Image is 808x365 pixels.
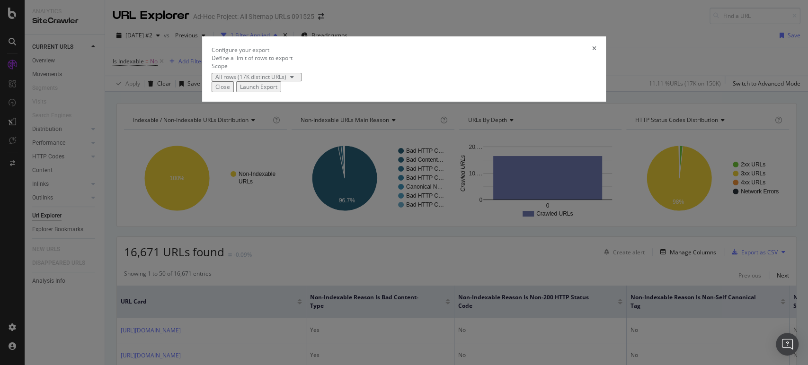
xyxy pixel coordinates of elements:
button: Launch Export [236,81,281,92]
div: modal [202,36,606,102]
div: Launch Export [240,83,277,91]
div: Configure your export [212,46,269,54]
div: Define a limit of rows to export [212,54,597,62]
div: Open Intercom Messenger [776,333,799,356]
div: All rows (17K distinct URLs) [215,74,286,80]
div: times [592,46,596,54]
button: All rows (17K distinct URLs) [212,73,302,81]
button: Close [212,81,234,92]
div: Close [215,83,230,91]
label: Scope [212,62,228,70]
